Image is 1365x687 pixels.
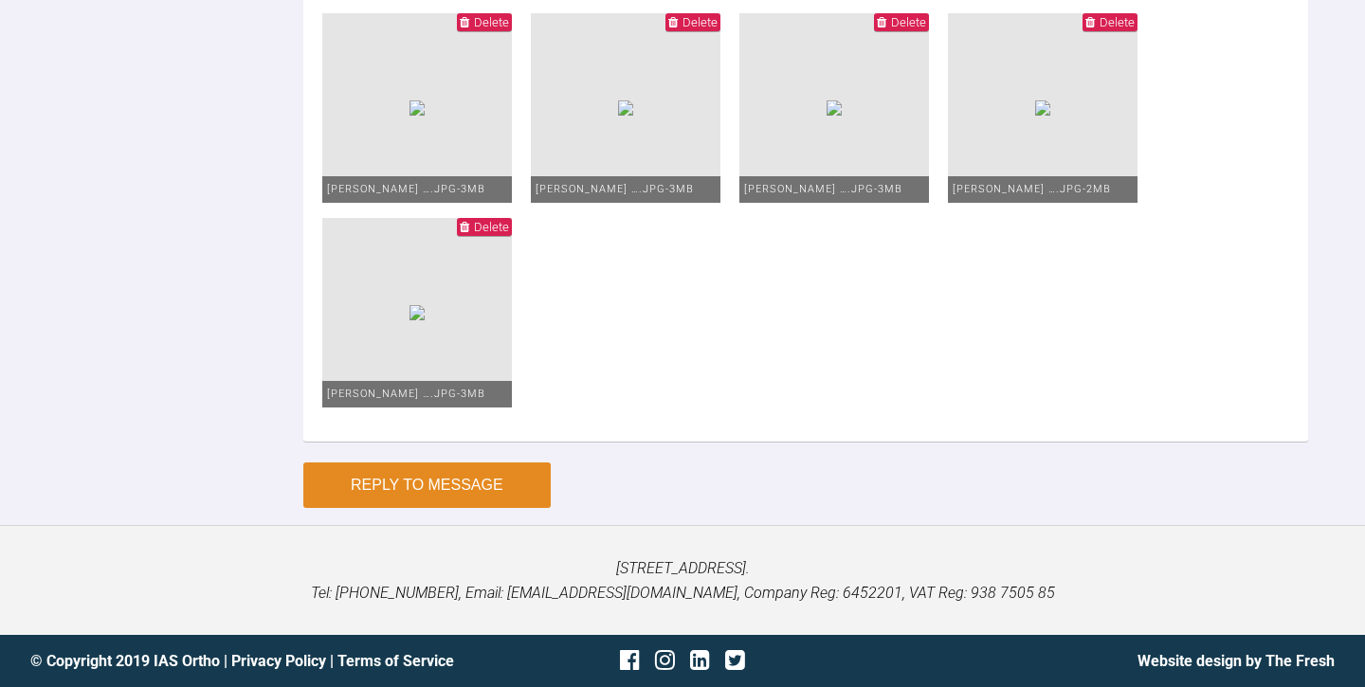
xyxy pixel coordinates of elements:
[474,220,509,234] span: Delete
[409,305,425,320] img: eeeb4a38-df03-43f0-895a-eb260a68c924
[827,100,842,116] img: 6299943c-1e20-4d2b-a74f-812392167a4a
[891,15,926,29] span: Delete
[1035,100,1050,116] img: 442c97b2-1b17-4f83-abe0-9bd268cce6be
[953,183,1111,195] span: [PERSON_NAME] ….JPG - 2MB
[327,183,485,195] span: [PERSON_NAME] ….JPG - 3MB
[618,100,633,116] img: d2baa482-0271-490b-8fce-401df4556cc5
[30,556,1335,605] p: [STREET_ADDRESS]. Tel: [PHONE_NUMBER], Email: [EMAIL_ADDRESS][DOMAIN_NAME], Company Reg: 6452201,...
[303,462,551,508] button: Reply to Message
[327,388,485,400] span: [PERSON_NAME] ….JPG - 3MB
[30,649,465,674] div: © Copyright 2019 IAS Ortho | |
[536,183,694,195] span: [PERSON_NAME] ….JPG - 3MB
[409,100,425,116] img: cb87fc5a-7d30-4787-af0a-c31bd6e4d348
[337,652,454,670] a: Terms of Service
[1137,652,1335,670] a: Website design by The Fresh
[474,15,509,29] span: Delete
[1100,15,1135,29] span: Delete
[682,15,718,29] span: Delete
[744,183,902,195] span: [PERSON_NAME] ….JPG - 3MB
[231,652,326,670] a: Privacy Policy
